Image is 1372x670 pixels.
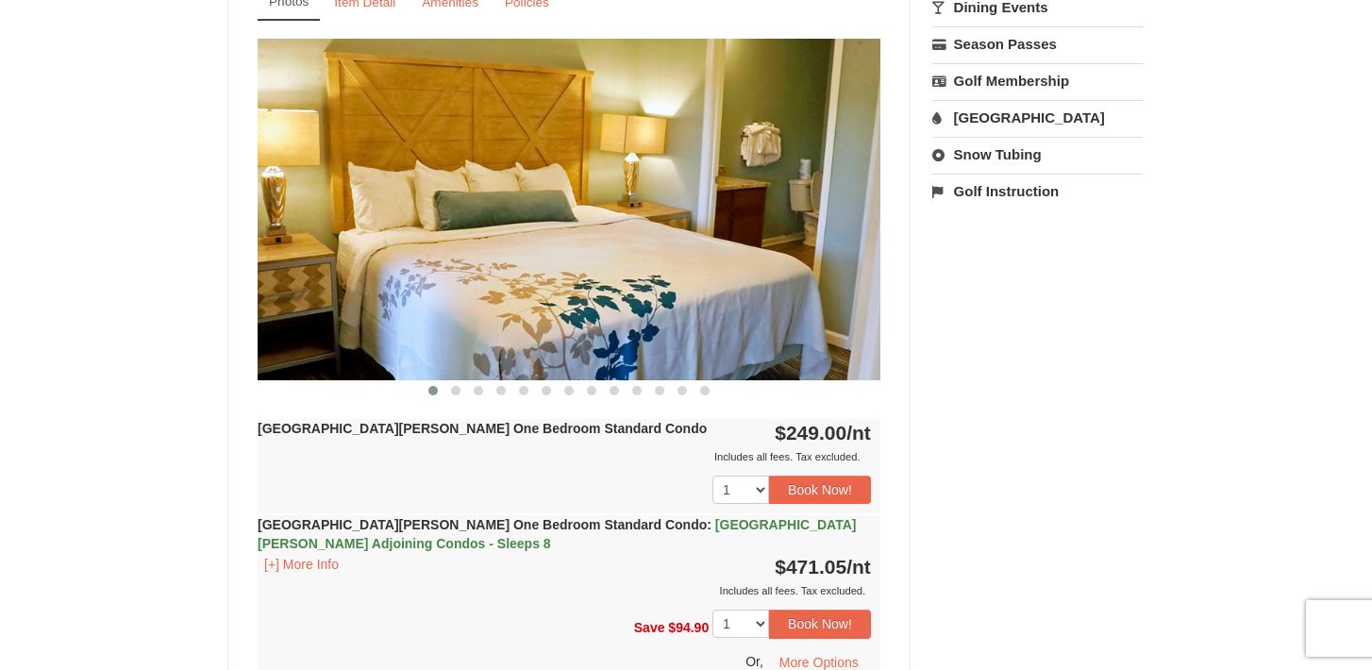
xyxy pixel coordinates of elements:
button: Book Now! [769,610,871,638]
div: Includes all fees. Tax excluded. [258,447,871,466]
a: Season Passes [932,26,1143,61]
span: Or, [745,653,763,668]
span: /nt [846,422,871,444]
button: Book Now! [769,476,871,504]
span: : [707,517,711,532]
strong: [GEOGRAPHIC_DATA][PERSON_NAME] One Bedroom Standard Condo [258,517,856,551]
span: /nt [846,556,871,578]
div: Includes all fees. Tax excluded. [258,581,871,600]
a: [GEOGRAPHIC_DATA] [932,100,1143,135]
strong: [GEOGRAPHIC_DATA][PERSON_NAME] One Bedroom Standard Condo [258,421,707,436]
a: Golf Instruction [932,174,1143,209]
strong: $249.00 [775,422,871,444]
span: $94.90 [668,620,709,635]
span: $471.05 [775,556,846,578]
img: 18876286-121-55434444.jpg [258,39,880,379]
span: Save [634,620,665,635]
a: Golf Membership [932,63,1143,98]
button: [+] More Info [258,554,345,575]
a: Snow Tubing [932,137,1143,172]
